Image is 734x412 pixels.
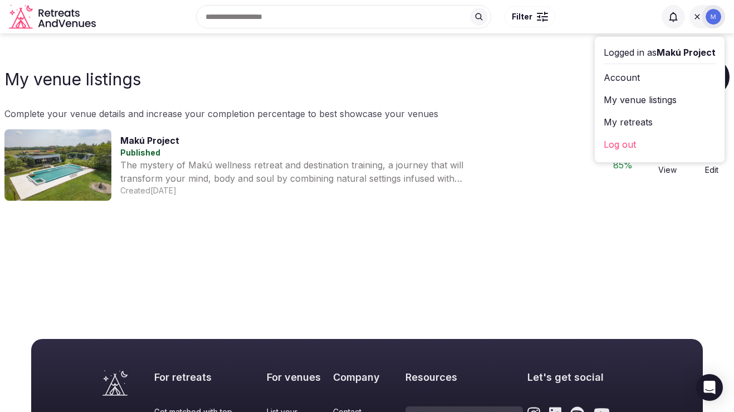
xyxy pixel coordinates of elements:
a: My venue listings [604,91,716,109]
span: Published [120,148,160,157]
img: Venue cover photo for Makú Project [4,129,111,201]
a: Edit [694,154,730,176]
span: Filter [512,11,532,22]
h2: Let's get social [527,370,632,384]
h2: Company [333,370,401,384]
div: 85 % [605,158,640,172]
span: Makú Project [657,47,716,58]
a: Log out [604,135,716,153]
div: Open Intercom Messenger [696,374,723,401]
p: Complete your venue details and increase your completion percentage to best showcase your venues [4,107,730,120]
h2: For venues [267,370,329,384]
a: Account [604,69,716,86]
div: Logged in as [604,46,716,59]
img: Makú Project [706,9,721,25]
button: Filter [505,6,555,27]
h2: For retreats [154,370,262,384]
h2: Resources [405,370,522,384]
svg: Retreats and Venues company logo [9,4,98,30]
a: Visit the homepage [102,370,128,396]
h1: My venue listings [4,69,141,89]
a: View [649,154,685,176]
div: Created [DATE] [120,185,596,196]
a: Makú Project [120,135,179,146]
div: The mystery of Makú wellness retreat and destination training, a journey that will transform your... [120,158,482,185]
a: My retreats [604,113,716,131]
a: Visit the homepage [9,4,98,30]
